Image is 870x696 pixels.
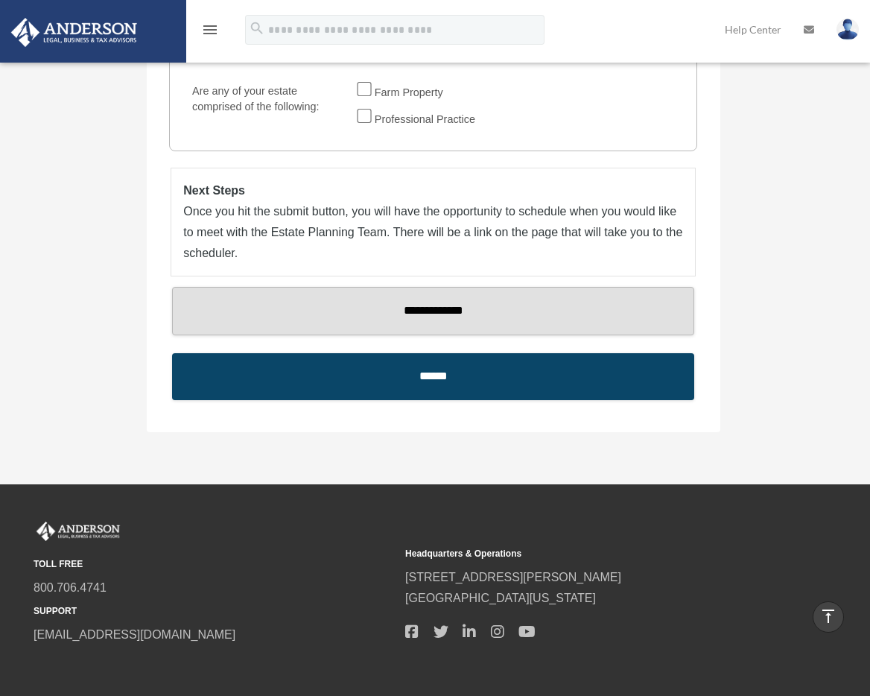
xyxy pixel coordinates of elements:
label: Professional Practice [370,108,482,132]
i: vertical_align_top [819,607,837,625]
small: TOLL FREE [34,557,395,572]
img: User Pic [836,19,859,40]
a: 800.706.4741 [34,581,107,594]
img: Anderson Advisors Platinum Portal [34,522,123,541]
small: Headquarters & Operations [405,546,766,562]
label: Farm Property [370,81,449,105]
a: menu [201,26,219,39]
a: vertical_align_top [813,601,844,633]
label: Are any of your estate comprised of the following: [185,81,346,134]
img: Anderson Advisors Platinum Portal [7,18,142,47]
a: [EMAIL_ADDRESS][DOMAIN_NAME] [34,628,235,641]
a: [STREET_ADDRESS][PERSON_NAME] [405,571,621,583]
p: Once you hit the submit button, you will have the opportunity to schedule when you would like to ... [183,201,682,264]
i: search [249,20,265,37]
small: SUPPORT [34,604,395,619]
a: [GEOGRAPHIC_DATA][US_STATE] [405,592,596,604]
i: menu [201,21,219,39]
strong: Next Steps [183,184,245,197]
